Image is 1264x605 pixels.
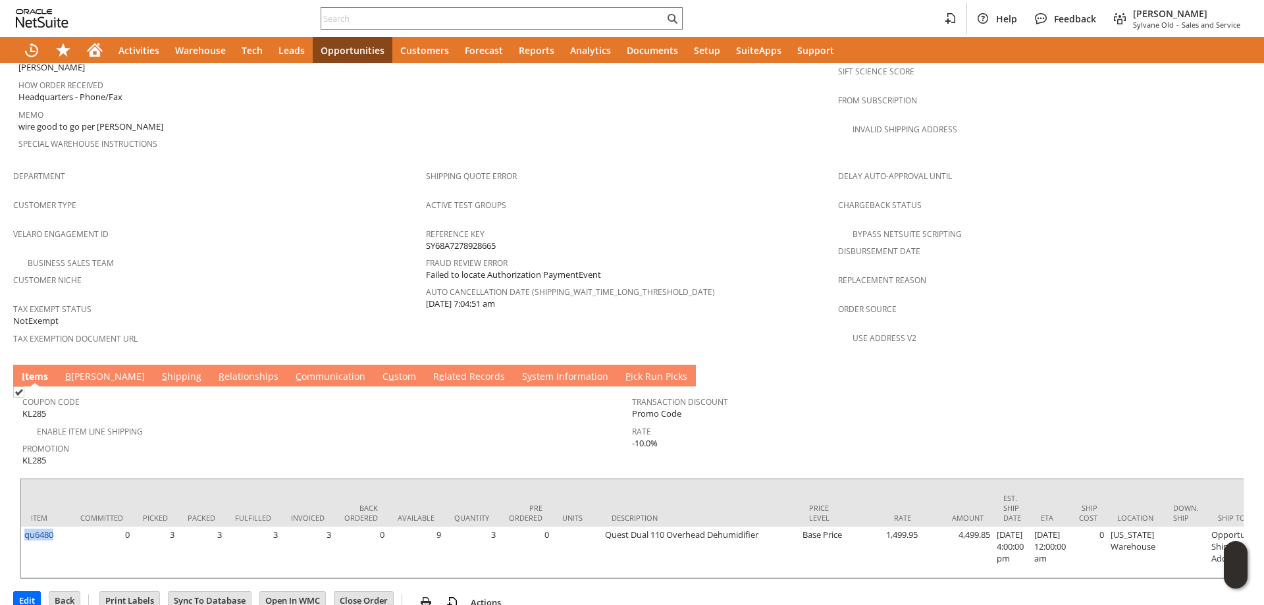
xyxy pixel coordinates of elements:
[527,370,532,382] span: y
[28,257,114,269] a: Business Sales Team
[1054,13,1096,25] span: Feedback
[388,527,444,578] td: 9
[80,513,123,523] div: Committed
[789,37,842,63] a: Support
[519,370,612,384] a: System Information
[291,513,325,523] div: Invoiced
[159,370,205,384] a: Shipping
[1031,527,1069,578] td: [DATE] 12:00:00 am
[1224,566,1248,589] span: Oracle Guided Learning Widget. To move around, please hold and drag
[499,527,552,578] td: 0
[1133,20,1174,30] span: Sylvane Old
[400,44,449,57] span: Customers
[728,37,789,63] a: SuiteApps
[1107,527,1163,578] td: [US_STATE] Warehouse
[694,44,720,57] span: Setup
[22,396,80,408] a: Coupon Code
[16,37,47,63] a: Recent Records
[838,275,926,286] a: Replacement reason
[18,61,85,74] span: [PERSON_NAME]
[519,44,554,57] span: Reports
[24,42,39,58] svg: Recent Records
[457,37,511,63] a: Forecast
[111,37,167,63] a: Activities
[22,443,69,454] a: Promotion
[388,370,394,382] span: u
[853,124,957,135] a: Invalid Shipping Address
[22,370,25,382] span: I
[65,370,71,382] span: B
[313,37,392,63] a: Opportunities
[13,199,76,211] a: Customer Type
[931,513,984,523] div: Amount
[996,13,1017,25] span: Help
[321,44,384,57] span: Opportunities
[18,80,103,91] a: How Order Received
[1069,527,1107,578] td: 0
[235,513,271,523] div: Fulfilled
[797,44,834,57] span: Support
[838,171,952,182] a: Delay Auto-Approval Until
[281,527,334,578] td: 3
[426,228,485,240] a: Reference Key
[398,513,434,523] div: Available
[278,44,305,57] span: Leads
[454,513,489,523] div: Quantity
[18,370,51,384] a: Items
[55,42,71,58] svg: Shortcuts
[37,426,143,437] a: Enable Item Line Shipping
[234,37,271,63] a: Tech
[562,37,619,63] a: Analytics
[627,44,678,57] span: Documents
[602,527,799,578] td: Quest Dual 110 Overhead Dehumidifier
[13,275,82,286] a: Customer Niche
[379,370,419,384] a: Custom
[426,286,715,298] a: Auto Cancellation Date (shipping_wait_time_long_threshold_date)
[632,437,658,450] span: -10.0%
[271,37,313,63] a: Leads
[921,527,993,578] td: 4,499.85
[426,171,517,182] a: Shipping Quote Error
[1224,541,1248,589] iframe: Click here to launch Oracle Guided Learning Help Panel
[188,513,215,523] div: Packed
[465,44,503,57] span: Forecast
[167,37,234,63] a: Warehouse
[1003,493,1021,523] div: Est. Ship Date
[858,513,911,523] div: Rate
[70,527,133,578] td: 0
[838,303,897,315] a: Order Source
[24,529,53,540] a: qu6480
[162,370,167,382] span: S
[686,37,728,63] a: Setup
[62,370,148,384] a: B[PERSON_NAME]
[13,228,109,240] a: Velaro Engagement ID
[799,527,849,578] td: Base Price
[175,44,226,57] span: Warehouse
[838,66,914,77] a: Sift Science Score
[622,370,691,384] a: Pick Run Picks
[838,246,920,257] a: Disbursement Date
[219,370,224,382] span: R
[1208,527,1264,578] td: Opportunity Shipping Address
[632,396,728,408] a: Transaction Discount
[143,513,168,523] div: Picked
[18,138,157,149] a: Special Warehouse Instructions
[31,513,61,523] div: Item
[1133,7,1240,20] span: [PERSON_NAME]
[444,527,499,578] td: 3
[625,370,631,382] span: P
[13,386,24,398] img: Checked
[1041,513,1059,523] div: ETA
[612,513,789,523] div: Description
[18,109,43,120] a: Memo
[22,454,46,467] span: KL285
[426,298,495,310] span: [DATE] 7:04:51 am
[853,228,962,240] a: Bypass NetSuite Scripting
[321,11,664,26] input: Search
[215,370,282,384] a: Relationships
[1117,513,1153,523] div: Location
[439,370,444,382] span: e
[809,503,839,523] div: Price Level
[392,37,457,63] a: Customers
[849,527,921,578] td: 1,499.95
